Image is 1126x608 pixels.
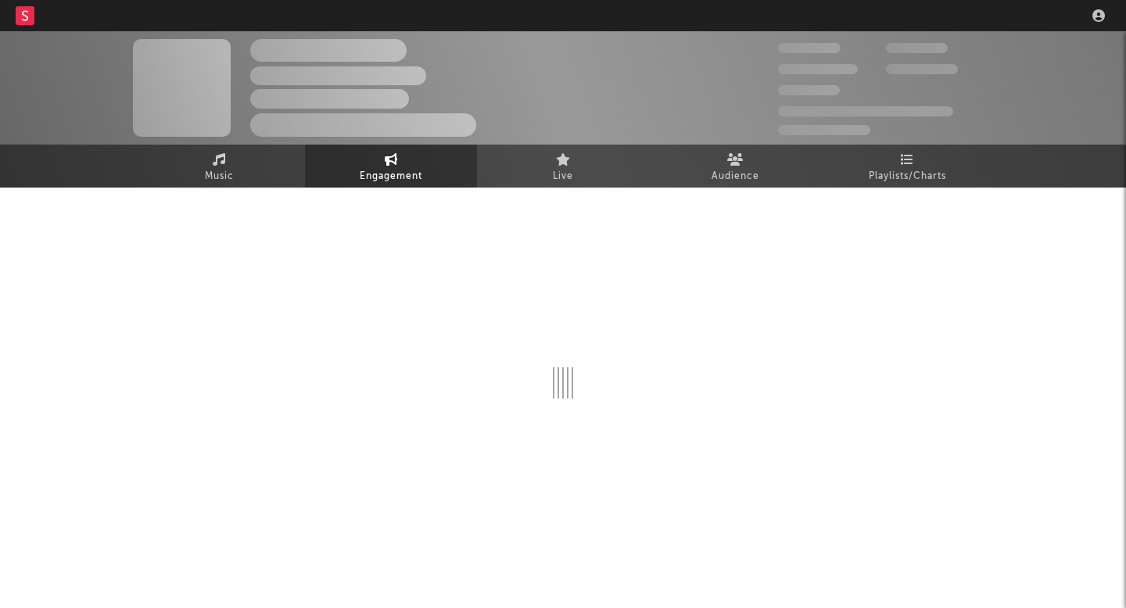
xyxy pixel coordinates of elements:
span: 100,000 [778,85,840,95]
span: 50,000,000 [778,64,858,74]
span: Music [205,167,234,186]
span: Audience [712,167,759,186]
span: 1,000,000 [886,64,958,74]
a: Engagement [305,145,477,188]
a: Audience [649,145,821,188]
span: Jump Score: 85.0 [778,125,870,135]
a: Playlists/Charts [821,145,993,188]
span: Engagement [360,167,422,186]
a: Live [477,145,649,188]
span: Live [553,167,573,186]
span: 50,000,000 Monthly Listeners [778,106,953,116]
span: Playlists/Charts [869,167,946,186]
span: 100,000 [886,43,948,53]
a: Music [133,145,305,188]
span: 300,000 [778,43,841,53]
